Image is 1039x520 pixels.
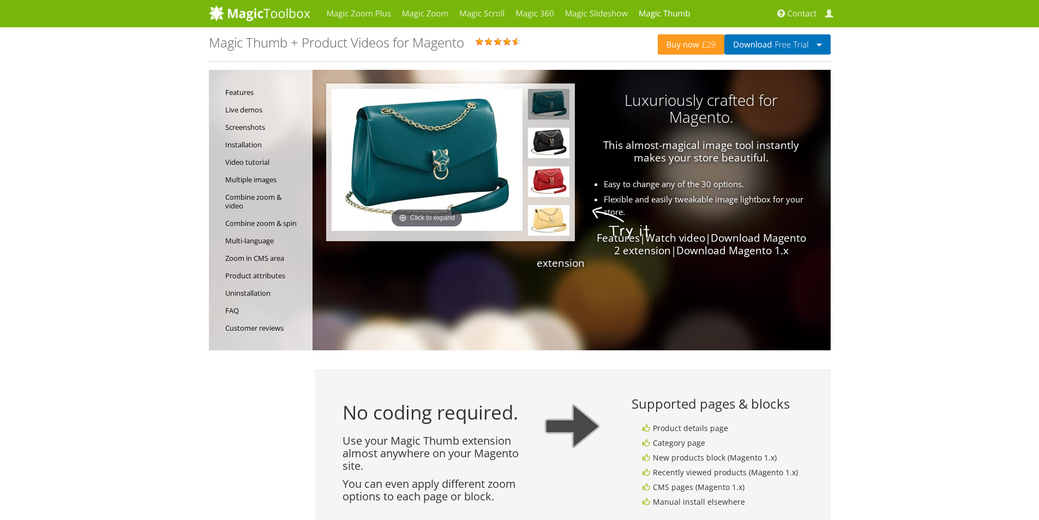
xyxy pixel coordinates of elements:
span: Contact [788,8,817,19]
li: CMS pages (Magento 1.x) [642,481,801,493]
a: FAQ [225,302,307,319]
a: Download Magento 1.x extension [537,243,789,270]
h4: No coding required. [343,402,525,423]
a: Watch video [645,231,705,245]
p: Use your Magic Thumb extension almost anywhere on your Magento site. [343,434,525,472]
li: Flexible and easily tweakable image lightbox for your store. [344,193,819,218]
li: Product details page [642,422,801,434]
button: DownloadFree Trial [724,34,830,55]
p: You can even apply different zoom options to each page or block. [343,477,525,503]
a: Installation [225,136,307,153]
a: Buy now£29 [658,34,725,55]
h1: Magic Thumb + Product Videos for Magento [209,35,464,50]
a: Video tutorial [225,153,307,171]
h3: Supported pages & blocks [632,397,803,411]
a: Combine zoom & video [225,188,307,214]
li: Category page [642,437,801,449]
a: Zoom in CMS area [225,249,307,267]
a: Features [597,231,640,245]
li: Recently viewed products (Magento 1.x) [642,466,801,479]
li: Manual install elsewhere [642,495,801,508]
p: This almost-magical image tool instantly makes your store beautiful. [313,139,809,164]
a: Multiple images [225,171,307,188]
li: Easy to change any of the 30 options. [344,178,819,190]
a: Uninstallation [225,284,307,302]
a: Combine zoom & spin [225,214,307,232]
span: Free Trial [772,40,808,49]
li: New products block (Magento 1.x) [642,451,801,464]
a: Multi-language [225,232,307,249]
p: | | | [313,232,809,270]
a: Features [225,83,307,101]
a: Customer reviews [225,319,307,337]
a: Screenshots [225,118,307,136]
a: Live demos [225,101,307,118]
a: Download Magento 2 extension [614,231,806,258]
a: Click to expand [332,89,522,231]
h3: Luxuriously crafted for Magento. [313,92,809,125]
span: £29 [699,40,716,49]
img: MagicToolbox.com - Image tools for your website [209,5,310,21]
a: Product attributes [225,267,307,284]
